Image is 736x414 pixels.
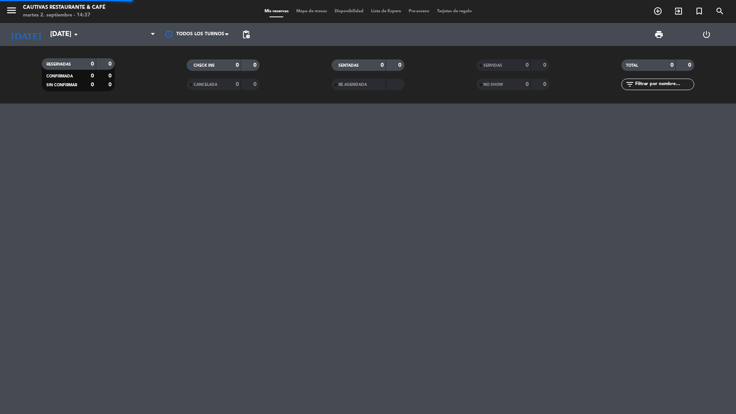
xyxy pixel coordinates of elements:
[6,26,46,43] i: [DATE]
[23,4,105,11] div: Cautivas Restaurante & Café
[405,9,433,13] span: Pre-acceso
[91,61,94,67] strong: 0
[108,61,113,67] strong: 0
[91,73,94,79] strong: 0
[23,11,105,19] div: martes 2. septiembre - 14:37
[91,82,94,87] strong: 0
[381,62,384,68] strong: 0
[236,62,239,68] strong: 0
[71,30,80,39] i: arrow_drop_down
[695,7,704,16] i: turned_in_not
[194,64,215,67] span: CHECK INS
[670,62,674,68] strong: 0
[543,82,548,87] strong: 0
[674,7,683,16] i: exit_to_app
[108,73,113,79] strong: 0
[46,62,71,66] span: RESERVADAS
[292,9,331,13] span: Mapa de mesas
[625,80,634,89] i: filter_list
[46,83,77,87] span: SIN CONFIRMAR
[46,74,73,78] span: CONFIRMADA
[261,9,292,13] span: Mis reservas
[688,62,693,68] strong: 0
[433,9,476,13] span: Tarjetas de regalo
[236,82,239,87] strong: 0
[653,7,662,16] i: add_circle_outline
[338,64,359,67] span: SENTADAS
[253,62,258,68] strong: 0
[331,9,367,13] span: Disponibilidad
[526,82,529,87] strong: 0
[526,62,529,68] strong: 0
[715,7,724,16] i: search
[543,62,548,68] strong: 0
[6,5,17,16] i: menu
[194,83,217,87] span: CANCELADA
[338,83,367,87] span: RE AGENDADA
[253,82,258,87] strong: 0
[367,9,405,13] span: Lista de Espera
[702,30,711,39] i: power_settings_new
[398,62,403,68] strong: 0
[626,64,638,67] span: TOTAL
[6,5,17,19] button: menu
[483,83,503,87] span: NO SHOW
[654,30,664,39] span: print
[634,80,694,89] input: Filtrar por nombre...
[683,23,730,46] div: LOG OUT
[108,82,113,87] strong: 0
[483,64,502,67] span: SERVIDAS
[242,30,251,39] span: pending_actions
